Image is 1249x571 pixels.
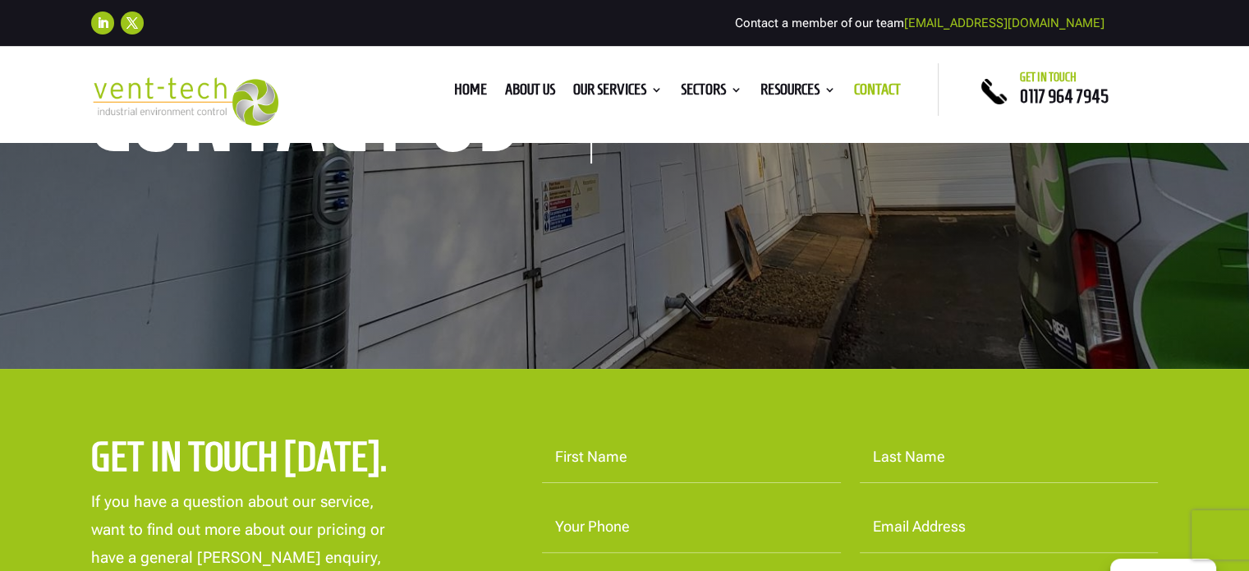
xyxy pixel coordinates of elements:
[454,84,487,102] a: Home
[91,77,279,126] img: 2023-09-27T08_35_16.549ZVENT-TECH---Clear-background
[121,12,144,35] a: Follow on X
[681,84,742,102] a: Sectors
[860,432,1159,483] input: Last Name
[91,12,114,35] a: Follow on LinkedIn
[760,84,836,102] a: Resources
[904,16,1104,30] a: [EMAIL_ADDRESS][DOMAIN_NAME]
[505,84,555,102] a: About us
[542,432,841,483] input: First Name
[1020,71,1077,84] span: Get in touch
[91,432,434,490] h2: Get in touch [DATE].
[573,84,663,102] a: Our Services
[542,502,841,553] input: Your Phone
[854,84,901,102] a: Contact
[1020,86,1109,106] a: 0117 964 7945
[860,502,1159,553] input: Email Address
[735,16,1104,30] span: Contact a member of our team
